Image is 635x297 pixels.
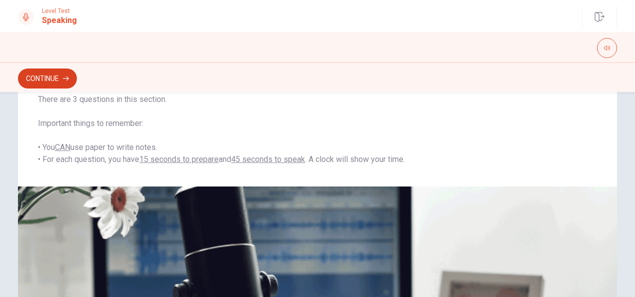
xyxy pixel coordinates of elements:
[38,69,597,165] span: The Speaking Test will start now. There are 3 questions in this section. Important things to reme...
[18,68,77,88] button: Continue
[42,7,77,14] span: Level Test
[231,154,305,164] u: 45 seconds to speak
[42,14,77,26] h1: Speaking
[55,142,70,152] u: CAN
[139,154,219,164] u: 15 seconds to prepare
